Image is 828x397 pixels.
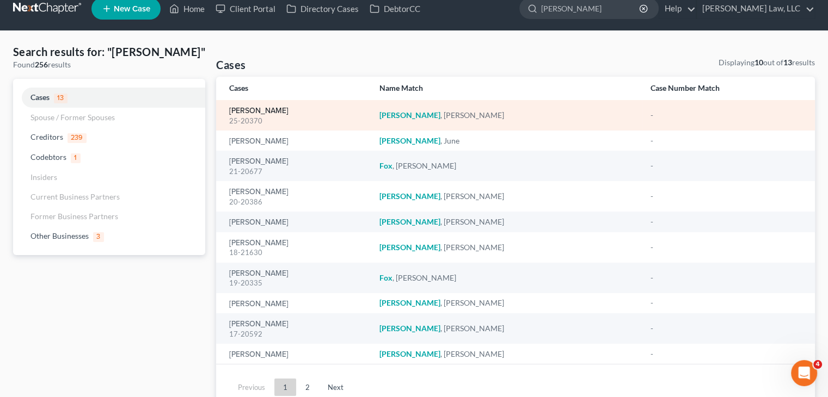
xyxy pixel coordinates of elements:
th: Case Number Match [642,77,815,100]
div: , [PERSON_NAME] [379,349,633,359]
div: - [651,216,802,227]
a: [PERSON_NAME] [229,158,289,165]
span: Insiders [30,172,57,182]
div: - [651,135,802,146]
div: Found results [13,59,205,70]
div: , [PERSON_NAME] [379,242,633,253]
span: 3 [93,232,104,242]
div: - [651,297,802,308]
div: , [PERSON_NAME] [379,323,633,334]
span: 239 [68,133,87,143]
div: - [651,160,802,171]
div: - [651,191,802,202]
div: - [651,323,802,334]
a: [PERSON_NAME] [229,239,289,247]
span: Codebtors [30,152,66,162]
a: Creditors239 [13,127,205,147]
a: Codebtors1 [13,147,205,168]
span: Cases [30,92,50,102]
strong: 256 [35,60,48,69]
span: Former Business Partners [30,212,118,221]
div: 20-20386 [229,197,362,207]
div: , [PERSON_NAME] [379,216,633,227]
a: Cases13 [13,88,205,108]
a: [PERSON_NAME] [229,138,289,145]
a: [PERSON_NAME] [229,270,289,277]
div: , [PERSON_NAME] [379,272,633,283]
th: Name Match [371,77,641,100]
a: [PERSON_NAME] [229,320,289,328]
a: [PERSON_NAME] [229,219,289,226]
em: [PERSON_NAME] [379,243,440,252]
em: [PERSON_NAME] [379,191,440,201]
div: 25-20370 [229,116,362,126]
em: Fox [379,273,392,282]
em: [PERSON_NAME] [379,110,440,120]
h4: Cases [216,57,246,72]
div: 21-20677 [229,166,362,177]
em: [PERSON_NAME] [379,136,440,145]
span: New Case [114,5,150,13]
h4: Search results for: "[PERSON_NAME]" [13,44,205,59]
a: [PERSON_NAME] [229,188,289,196]
span: Spouse / Former Spouses [30,113,115,122]
a: [PERSON_NAME] [229,351,289,358]
span: 13 [54,94,68,103]
div: - [651,272,802,283]
em: [PERSON_NAME] [379,298,440,307]
div: - [651,110,802,121]
a: 1 [274,379,296,396]
span: Current Business Partners [30,192,120,201]
em: Fox [379,161,392,170]
span: Other Businesses [30,231,89,240]
a: Spouse / Former Spouses [13,108,205,127]
a: Insiders [13,168,205,187]
div: , [PERSON_NAME] [379,191,633,202]
em: [PERSON_NAME] [379,217,440,226]
iframe: Intercom live chat [791,360,817,386]
span: Creditors [30,132,63,141]
div: , [PERSON_NAME] [379,160,633,171]
strong: 10 [755,58,763,67]
a: Current Business Partners [13,187,205,207]
th: Cases [216,77,371,100]
span: 4 [813,360,822,369]
div: , [PERSON_NAME] [379,110,633,121]
div: - [651,242,802,253]
em: [PERSON_NAME] [379,349,440,358]
div: Displaying out of results [719,57,815,68]
div: 18-21630 [229,247,362,258]
div: , [PERSON_NAME] [379,297,633,308]
em: [PERSON_NAME] [379,324,440,333]
span: 1 [71,153,81,163]
div: 17-20592 [229,329,362,339]
div: 19-20335 [229,278,362,288]
strong: 13 [783,58,792,67]
a: Next [319,379,352,396]
div: - [651,349,802,359]
a: [PERSON_NAME] [229,107,289,115]
a: [PERSON_NAME] [229,300,289,308]
a: Other Businesses3 [13,226,205,246]
a: 2 [297,379,318,396]
div: , June [379,135,633,146]
a: Former Business Partners [13,207,205,226]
